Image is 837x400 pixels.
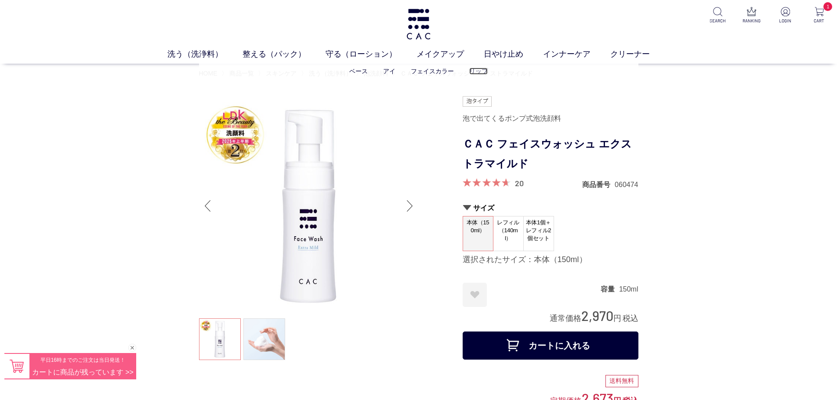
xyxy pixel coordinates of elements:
p: LOGIN [775,18,796,24]
img: ＣＡＣ フェイスウォッシュ エクストラマイルド 本体（150ml） [199,96,419,316]
a: 日やけ止め [484,48,543,60]
p: RANKING [741,18,762,24]
h2: サイズ [463,203,638,213]
a: メイクアップ [417,48,484,60]
div: 送料無料 [605,375,638,387]
span: 2,970 [581,307,613,324]
a: 洗う（洗浄料） [167,48,243,60]
p: SEARCH [707,18,728,24]
div: Next slide [401,188,419,223]
a: 守る（ローション） [326,48,417,60]
span: 税込 [623,314,638,323]
a: インナーケア [543,48,610,60]
span: 本体（150ml） [463,216,493,241]
dd: 060474 [615,180,638,189]
a: お気に入りに登録する [463,283,487,307]
a: RANKING [741,7,762,24]
a: ベース [349,68,368,75]
a: アイ [383,68,395,75]
a: クリーナー [610,48,670,60]
a: フェイスカラー [411,68,454,75]
dd: 150ml [619,285,638,294]
span: 円 [613,314,621,323]
img: logo [405,9,432,40]
div: Previous slide [199,188,217,223]
img: 泡タイプ [463,96,492,107]
dt: 商品番号 [582,180,615,189]
a: 20 [515,178,524,188]
div: 選択されたサイズ：本体（150ml） [463,255,638,265]
div: 泡で出てくるポンプ式泡洗顔料 [463,111,638,126]
h1: ＣＡＣ フェイスウォッシュ エクストラマイルド [463,134,638,174]
span: レフィル（140ml） [493,216,523,244]
a: 1 CART [808,7,830,24]
span: 本体1個＋レフィル2個セット [524,216,554,244]
button: カートに入れる [463,332,638,360]
span: 通常価格 [550,314,581,323]
a: SEARCH [707,7,728,24]
a: リップ [469,68,488,75]
p: CART [808,18,830,24]
a: 整える（パック） [243,48,326,60]
dt: 容量 [601,285,619,294]
a: LOGIN [775,7,796,24]
span: 1 [823,2,832,11]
